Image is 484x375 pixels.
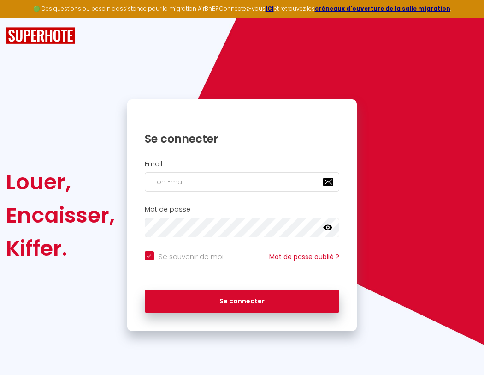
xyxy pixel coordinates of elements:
[6,232,115,265] div: Kiffer.
[145,290,340,313] button: Se connecter
[315,5,450,12] a: créneaux d'ouverture de la salle migration
[145,132,340,146] h1: Se connecter
[266,5,274,12] a: ICI
[145,206,340,213] h2: Mot de passe
[145,160,340,168] h2: Email
[6,27,75,44] img: SuperHote logo
[6,165,115,199] div: Louer,
[269,252,339,261] a: Mot de passe oublié ?
[145,172,340,192] input: Ton Email
[6,199,115,232] div: Encaisser,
